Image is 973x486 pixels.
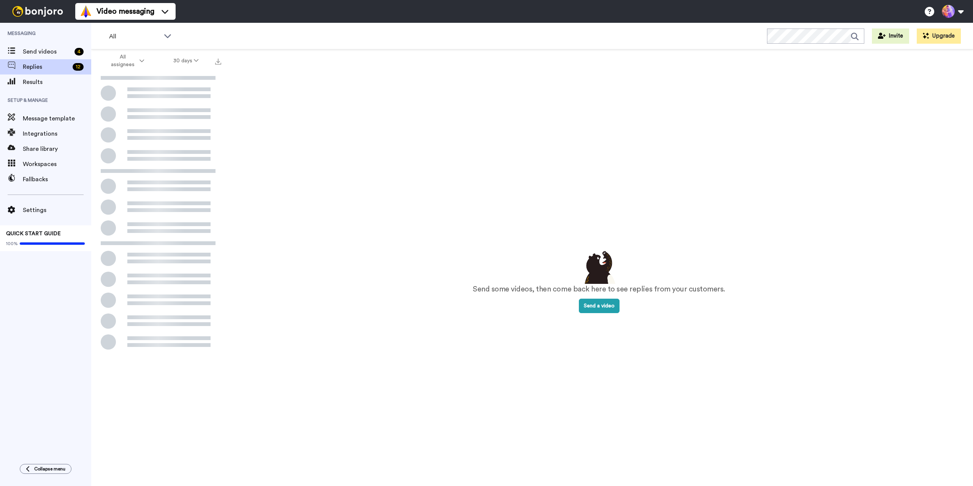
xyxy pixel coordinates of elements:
[93,50,159,71] button: All assignees
[579,303,620,309] a: Send a video
[159,54,213,68] button: 30 days
[23,62,70,71] span: Replies
[473,284,725,295] p: Send some videos, then come back here to see replies from your customers.
[80,5,92,17] img: vm-color.svg
[97,6,154,17] span: Video messaging
[23,114,91,123] span: Message template
[23,206,91,215] span: Settings
[23,47,71,56] span: Send videos
[23,78,91,87] span: Results
[74,48,84,55] div: 4
[872,28,909,44] button: Invite
[579,299,620,313] button: Send a video
[23,175,91,184] span: Fallbacks
[73,63,84,71] div: 12
[9,6,66,17] img: bj-logo-header-white.svg
[23,129,91,138] span: Integrations
[580,249,618,284] img: results-emptystates.png
[23,144,91,154] span: Share library
[34,466,65,472] span: Collapse menu
[6,231,61,236] span: QUICK START GUIDE
[109,32,160,41] span: All
[6,241,18,247] span: 100%
[20,464,71,474] button: Collapse menu
[23,160,91,169] span: Workspaces
[213,55,223,66] button: Export all results that match these filters now.
[917,28,961,44] button: Upgrade
[215,59,221,65] img: export.svg
[107,53,138,68] span: All assignees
